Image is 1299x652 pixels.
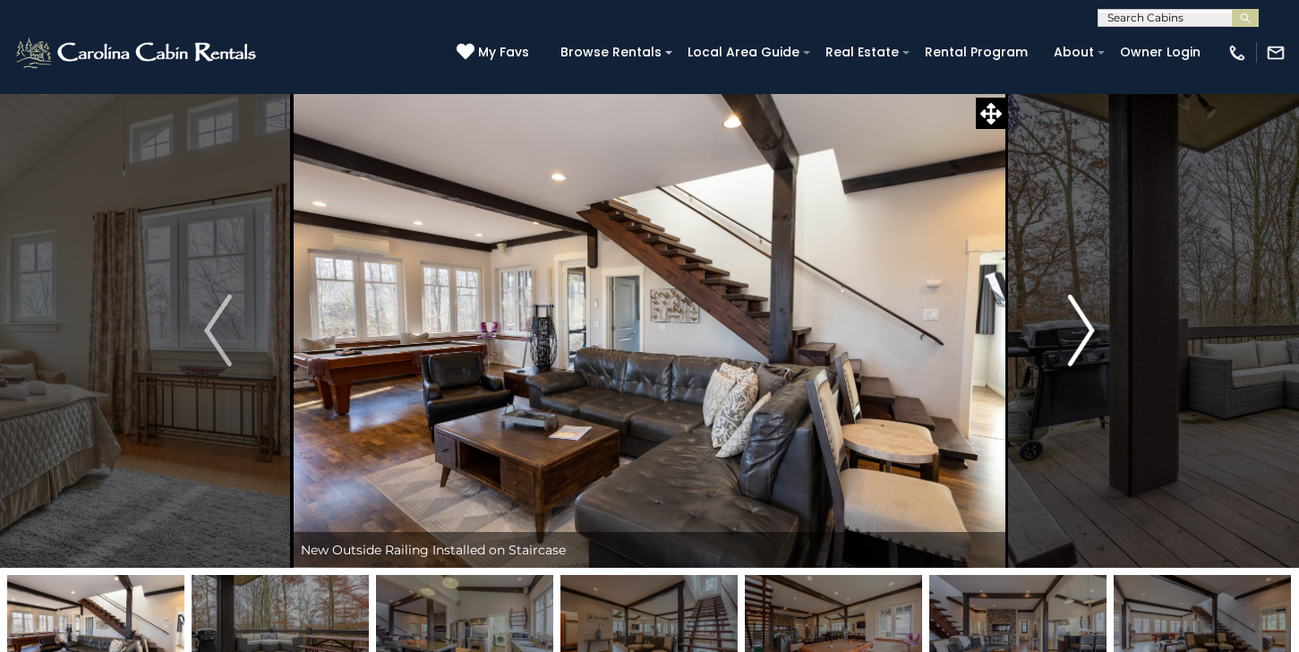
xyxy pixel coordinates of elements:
[1266,43,1286,63] img: mail-regular-white.png
[916,39,1037,66] a: Rental Program
[1227,43,1247,63] img: phone-regular-white.png
[1111,39,1209,66] a: Owner Login
[1067,295,1094,366] img: arrow
[457,43,534,63] a: My Favs
[144,93,293,568] button: Previous
[1007,93,1156,568] button: Next
[679,39,808,66] a: Local Area Guide
[551,39,671,66] a: Browse Rentals
[292,532,1006,568] div: New Outside Railing Installed on Staircase
[13,35,261,71] img: White-1-2.png
[1045,39,1103,66] a: About
[478,43,529,62] span: My Favs
[816,39,908,66] a: Real Estate
[204,295,231,366] img: arrow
